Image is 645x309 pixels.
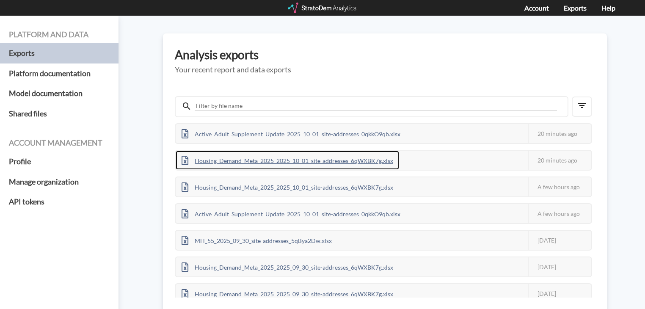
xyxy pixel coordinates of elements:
div: Housing_Demand_Meta_2025_2025_09_30_site-addresses_6qWXBK7g.xlsx [176,257,399,276]
div: [DATE] [528,284,591,303]
input: Filter by file name [195,101,557,111]
h4: Platform and data [9,30,110,39]
a: Account [524,4,549,12]
a: Manage organization [9,172,110,192]
div: Housing_Demand_Meta_2025_2025_10_01_site-addresses_6qWXBK7g.xlsx [176,151,399,170]
a: Active_Adult_Supplement_Update_2025_10_01_site-addresses_0qkkO9qb.xlsx [176,129,406,136]
div: Housing_Demand_Meta_2025_2025_10_01_site-addresses_6qWXBK7g.xlsx [176,177,399,196]
a: Help [601,4,615,12]
div: 20 minutes ago [528,124,591,143]
div: Housing_Demand_Meta_2025_2025_09_30_site-addresses_6qWXBK7g.xlsx [176,284,399,303]
a: API tokens [9,192,110,212]
div: A few hours ago [528,177,591,196]
div: [DATE] [528,231,591,250]
div: [DATE] [528,257,591,276]
a: Housing_Demand_Meta_2025_2025_09_30_site-addresses_6qWXBK7g.xlsx [176,289,399,296]
a: Exports [9,43,110,63]
a: Housing_Demand_Meta_2025_2025_09_30_site-addresses_6qWXBK7g.xlsx [176,262,399,270]
a: Active_Adult_Supplement_Update_2025_10_01_site-addresses_0qkkO9qb.xlsx [176,209,406,216]
h5: Your recent report and data exports [175,66,595,74]
h4: Account management [9,139,110,147]
div: Active_Adult_Supplement_Update_2025_10_01_site-addresses_0qkkO9qb.xlsx [176,204,406,223]
div: MH_55_2025_09_30_site-addresses_5qBya2Dw.xlsx [176,231,338,250]
div: 20 minutes ago [528,151,591,170]
a: Housing_Demand_Meta_2025_2025_10_01_site-addresses_6qWXBK7g.xlsx [176,182,399,190]
div: A few hours ago [528,204,591,223]
a: Platform documentation [9,63,110,84]
a: Model documentation [9,83,110,104]
a: MH_55_2025_09_30_site-addresses_5qBya2Dw.xlsx [176,236,338,243]
h3: Analysis exports [175,48,595,61]
div: Active_Adult_Supplement_Update_2025_10_01_site-addresses_0qkkO9qb.xlsx [176,124,406,143]
a: Profile [9,152,110,172]
a: Shared files [9,104,110,124]
a: Exports [564,4,587,12]
a: Housing_Demand_Meta_2025_2025_10_01_site-addresses_6qWXBK7g.xlsx [176,156,399,163]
